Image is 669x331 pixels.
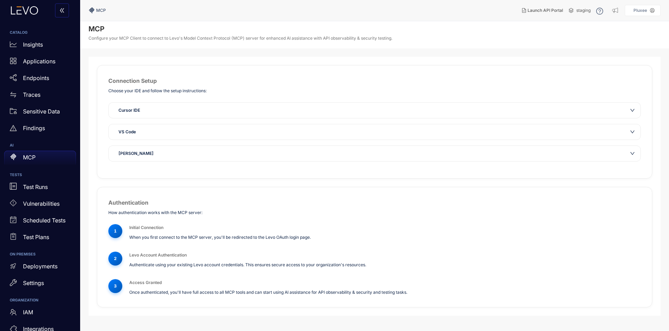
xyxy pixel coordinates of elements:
[4,104,76,121] a: Sensitive Data
[118,107,140,114] span: Cursor IDE
[4,151,76,167] a: MCP
[23,108,60,115] p: Sensitive Data
[10,125,17,132] span: warning
[108,252,122,266] div: 2
[23,75,49,81] p: Endpoints
[23,154,36,160] p: MCP
[23,234,49,240] p: Test Plans
[108,279,122,293] div: 3
[4,230,76,247] a: Test Plans
[23,92,40,98] p: Traces
[630,129,635,134] span: down
[108,198,641,207] h2: Authentication
[4,259,76,276] a: Deployments
[23,217,66,223] p: Scheduled Tests
[528,8,563,13] span: Launch API Portal
[59,8,65,14] span: double-left
[129,224,641,231] h3: Initial Connection
[23,41,43,48] p: Insights
[10,91,17,98] span: swap
[89,25,392,33] h4: MCP
[630,151,635,156] span: down
[23,309,33,315] p: IAM
[4,213,76,230] a: Scheduled Tests
[108,210,641,216] p: How authentication works with the MCP server:
[55,3,69,17] button: double-left
[108,88,641,94] p: Choose your IDE and follow the setup instructions:
[118,150,154,157] span: [PERSON_NAME]
[4,276,76,293] a: Settings
[89,36,392,41] p: Configure your MCP Client to connect to Levo's Model Context Protocol (MCP) server for enhanced A...
[4,180,76,197] a: Test Runs
[10,298,70,302] h6: ORGANIZATION
[633,8,647,13] p: Pluxee
[576,8,591,13] span: staging
[23,280,44,286] p: Settings
[10,309,17,316] span: team
[4,197,76,213] a: Vulnerabilities
[4,306,76,322] a: IAM
[516,5,569,16] button: Launch API Portal
[4,121,76,138] a: Findings
[96,8,106,13] span: MCP
[129,234,641,241] p: When you first connect to the MCP server, you'll be redirected to the Levo OAuth login page.
[10,173,70,177] h6: TESTS
[4,71,76,88] a: Endpoints
[4,38,76,54] a: Insights
[10,31,70,35] h6: CATALOG
[23,184,48,190] p: Test Runs
[118,128,136,135] span: VS Code
[10,252,70,257] h6: ON PREMISES
[630,108,635,113] span: down
[129,252,641,259] h3: Levo Account Authentication
[108,77,641,85] h2: Connection Setup
[129,261,641,268] p: Authenticate using your existing Levo account credentials. This ensures secure access to your org...
[129,289,641,295] p: Once authenticated, you'll have full access to all MCP tools and can start using AI assistance fo...
[23,263,57,269] p: Deployments
[23,200,60,207] p: Vulnerabilities
[23,58,55,64] p: Applications
[129,279,641,286] h3: Access Granted
[4,88,76,104] a: Traces
[108,224,122,238] div: 1
[23,125,45,131] p: Findings
[4,54,76,71] a: Applications
[10,143,70,148] h6: AI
